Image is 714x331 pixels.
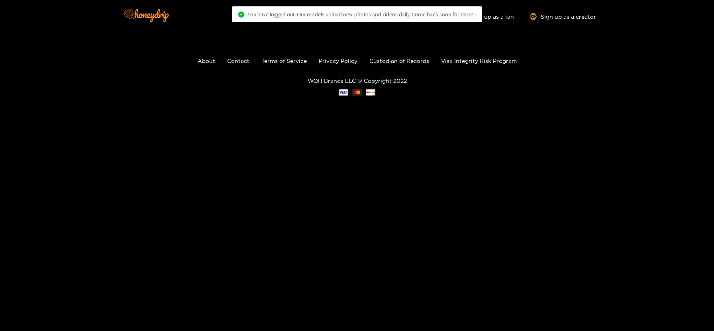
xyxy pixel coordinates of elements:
[319,58,357,64] a: Privacy Policy
[247,11,476,18] span: You have logged out. Our models upload new photos and videos daily. Come back soon for more..
[198,58,215,64] a: About
[459,13,514,20] a: Sign up as a fan
[227,58,249,64] a: Contact
[369,58,429,64] a: Custodian of Records
[530,13,596,20] a: Sign up as a creator
[441,58,517,64] a: Visa Integrity Risk Program
[261,58,307,64] a: Terms of Service
[238,12,244,18] span: check-circle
